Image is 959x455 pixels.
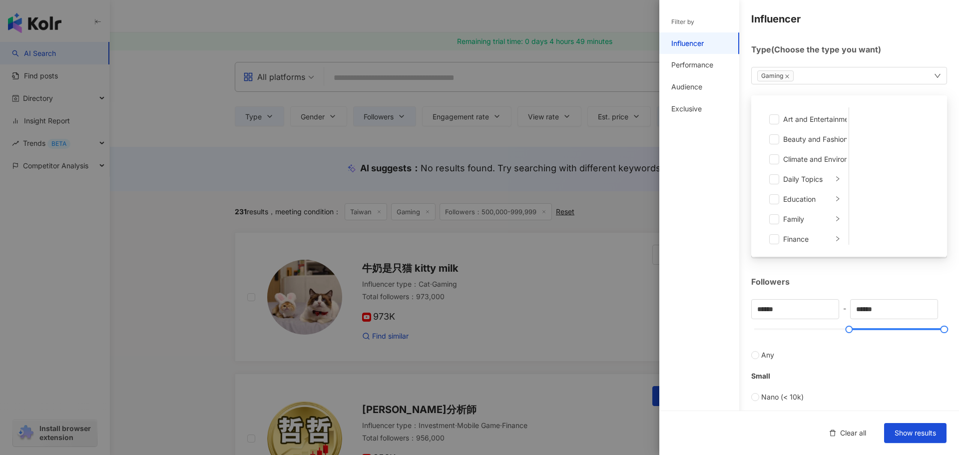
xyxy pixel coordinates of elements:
[785,74,790,79] span: close
[671,82,702,92] div: Audience
[751,371,947,382] div: Small
[783,234,833,245] div: Finance
[763,149,847,169] li: Climate and Environment
[751,12,947,26] h4: Influencer
[751,44,947,55] div: Type ( Choose the type you want )
[835,236,841,242] span: right
[757,70,794,81] span: Gaming
[751,276,947,287] div: Followers
[783,114,855,125] div: Art and Entertainment
[763,109,847,129] li: Art and Entertainment
[671,38,704,48] div: Influencer
[835,216,841,222] span: right
[671,60,713,70] div: Performance
[783,154,865,165] div: Climate and Environment
[671,104,702,114] div: Exclusive
[763,209,847,229] li: Family
[671,18,694,26] div: Filter by
[895,429,936,437] span: Show results
[783,214,833,225] div: Family
[819,423,876,443] button: Clear all
[783,194,833,205] div: Education
[761,392,804,403] span: Nano (< 10k)
[840,429,866,437] span: Clear all
[763,229,847,249] li: Finance
[835,176,841,182] span: right
[763,169,847,189] li: Daily Topics
[829,430,836,437] span: delete
[783,174,833,185] div: Daily Topics
[783,134,848,145] div: Beauty and Fashion
[763,129,847,149] li: Beauty and Fashion
[934,72,941,79] span: down
[763,189,847,209] li: Education
[884,423,947,443] button: Show results
[761,350,774,361] span: Any
[835,196,841,202] span: right
[839,303,850,314] span: -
